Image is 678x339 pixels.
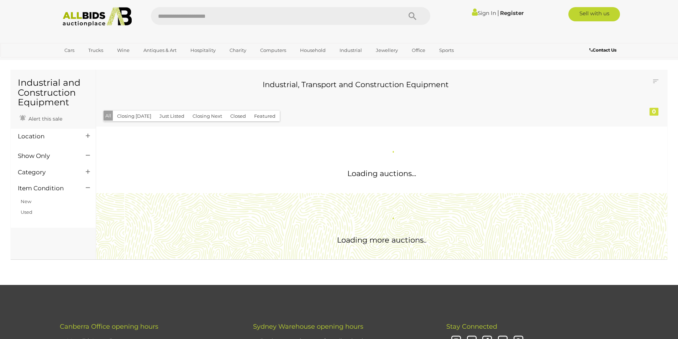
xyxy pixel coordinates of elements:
a: Industrial [335,44,367,56]
a: Hospitality [186,44,220,56]
h4: Location [18,133,75,140]
h4: Category [18,169,75,176]
a: Household [295,44,330,56]
h4: Item Condition [18,185,75,192]
img: Allbids.com.au [59,7,136,27]
a: [GEOGRAPHIC_DATA] [60,56,120,68]
a: Computers [256,44,291,56]
span: | [497,9,499,17]
button: Search [395,7,430,25]
h4: Show Only [18,153,75,159]
span: Loading more auctions.. [337,235,426,244]
button: Featured [250,111,280,122]
a: Office [407,44,430,56]
a: Trucks [84,44,108,56]
span: Sydney Warehouse opening hours [253,323,363,330]
a: Used [21,209,32,215]
a: New [21,198,31,204]
a: Charity [225,44,251,56]
a: Cars [60,44,79,56]
a: Antiques & Art [139,44,181,56]
h3: Industrial, Transport and Construction Equipment [109,80,603,89]
span: Loading auctions... [347,169,416,178]
a: Sports [435,44,458,56]
a: Contact Us [589,46,618,54]
div: 0 [650,108,658,116]
button: Closing [DATE] [113,111,156,122]
h1: Industrial and Construction Equipment [18,78,89,107]
b: Contact Us [589,47,616,53]
a: Jewellery [371,44,403,56]
a: Sign In [472,10,496,16]
span: Alert this sale [27,116,62,122]
a: Wine [112,44,134,56]
span: Stay Connected [446,323,497,330]
button: Closed [226,111,250,122]
a: Register [500,10,524,16]
button: All [104,111,113,121]
span: Canberra Office opening hours [60,323,158,330]
a: Alert this sale [18,113,64,123]
button: Closing Next [188,111,226,122]
a: Sell with us [568,7,620,21]
button: Just Listed [155,111,189,122]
